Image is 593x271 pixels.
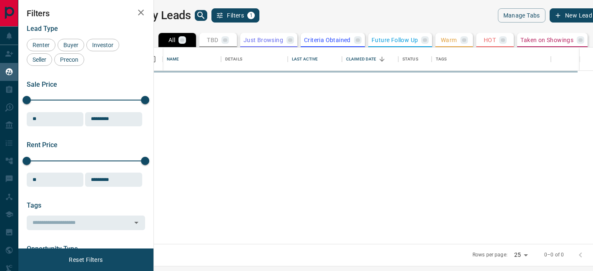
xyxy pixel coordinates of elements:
span: Buyer [60,42,81,48]
div: Claimed Date [346,48,377,71]
div: Investor [86,39,119,51]
button: Open [131,217,142,228]
span: Investor [89,42,116,48]
div: Name [163,48,221,71]
div: Details [225,48,242,71]
p: 0–0 of 0 [544,251,564,258]
button: Reset Filters [63,253,108,267]
button: Filters1 [211,8,259,23]
p: Rows per page: [472,251,508,258]
p: All [168,37,175,43]
div: Buyer [58,39,84,51]
p: Future Follow Up [372,37,418,43]
p: Criteria Obtained [304,37,351,43]
span: Lead Type [27,25,58,33]
h1: My Leads [143,9,191,22]
div: Tags [432,48,551,71]
p: TBD [207,37,218,43]
p: HOT [484,37,496,43]
div: 25 [511,249,531,261]
div: Tags [436,48,447,71]
div: Seller [27,53,52,66]
span: Renter [30,42,53,48]
span: Seller [30,56,49,63]
div: Details [221,48,288,71]
div: Status [398,48,432,71]
div: Name [167,48,179,71]
span: Sale Price [27,80,57,88]
div: Last Active [292,48,318,71]
button: search button [195,10,207,21]
span: 1 [248,13,254,18]
div: Last Active [288,48,342,71]
p: Warm [441,37,457,43]
span: Tags [27,201,41,209]
div: Claimed Date [342,48,398,71]
p: Just Browsing [244,37,283,43]
span: Precon [57,56,81,63]
h2: Filters [27,8,145,18]
span: Rent Price [27,141,58,149]
button: Sort [376,53,388,65]
div: Status [402,48,418,71]
button: Manage Tabs [498,8,545,23]
div: Precon [54,53,84,66]
p: Taken on Showings [520,37,573,43]
span: Opportunity Type [27,245,78,253]
div: Renter [27,39,55,51]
